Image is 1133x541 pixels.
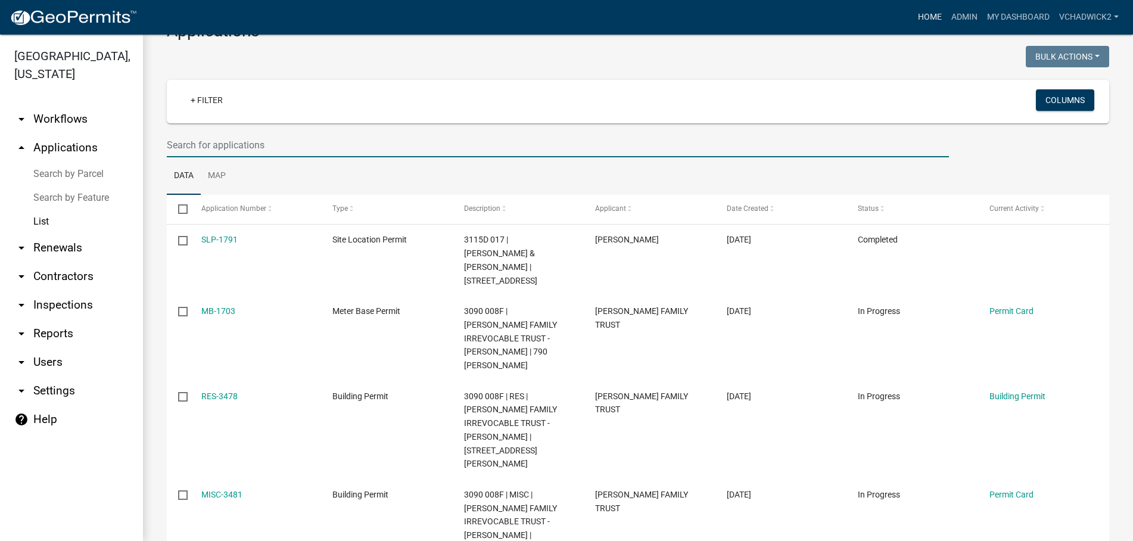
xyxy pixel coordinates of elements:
[1054,6,1123,29] a: VChadwick2
[181,89,232,111] a: + Filter
[595,490,688,513] span: WILSON FAMILY TRUST
[464,391,557,469] span: 3090 008F | RES | WILSON FAMILY IRREVOCABLE TRUST - PAUL WILSON | 733 WILSON RIDGE
[14,241,29,255] i: arrow_drop_down
[167,157,201,195] a: Data
[201,490,242,499] a: MISC-3481
[167,133,949,157] input: Search for applications
[989,490,1034,499] a: Permit Card
[14,141,29,155] i: arrow_drop_up
[14,412,29,427] i: help
[982,6,1054,29] a: My Dashboard
[595,235,659,244] span: ANNA GUNTER
[595,204,626,213] span: Applicant
[913,6,947,29] a: Home
[858,204,879,213] span: Status
[978,195,1109,223] datatable-header-cell: Current Activity
[332,204,348,213] span: Type
[14,112,29,126] i: arrow_drop_down
[858,306,900,316] span: In Progress
[14,327,29,341] i: arrow_drop_down
[189,195,321,223] datatable-header-cell: Application Number
[947,6,982,29] a: Admin
[727,490,751,499] span: 09/22/2025
[332,490,388,499] span: Building Permit
[727,235,751,244] span: 09/22/2025
[167,195,189,223] datatable-header-cell: Select
[332,391,388,401] span: Building Permit
[201,391,238,401] a: RES-3478
[595,306,688,329] span: WILSON FAMILY TRUST
[14,269,29,284] i: arrow_drop_down
[14,384,29,398] i: arrow_drop_down
[989,306,1034,316] a: Permit Card
[332,306,400,316] span: Meter Base Permit
[858,490,900,499] span: In Progress
[989,204,1039,213] span: Current Activity
[846,195,978,223] datatable-header-cell: Status
[464,235,537,285] span: 3115D 017 | GIBSON & ANNA GUNTER | 127 GREEN CABIN WAY
[727,391,751,401] span: 09/22/2025
[201,157,233,195] a: Map
[201,235,238,244] a: SLP-1791
[14,298,29,312] i: arrow_drop_down
[584,195,715,223] datatable-header-cell: Applicant
[321,195,453,223] datatable-header-cell: Type
[727,204,768,213] span: Date Created
[715,195,846,223] datatable-header-cell: Date Created
[14,355,29,369] i: arrow_drop_down
[452,195,584,223] datatable-header-cell: Description
[464,306,557,370] span: 3090 008F | WILSON FAMILY IRREVOCABLE TRUST - PAUL WILSON | 790 WILSON RIDGE
[858,391,900,401] span: In Progress
[332,235,407,244] span: Site Location Permit
[858,235,898,244] span: Completed
[989,391,1045,401] a: Building Permit
[727,306,751,316] span: 09/22/2025
[595,391,688,415] span: WILSON FAMILY TRUST
[201,306,235,316] a: MB-1703
[201,204,266,213] span: Application Number
[464,204,500,213] span: Description
[1036,89,1094,111] button: Columns
[1026,46,1109,67] button: Bulk Actions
